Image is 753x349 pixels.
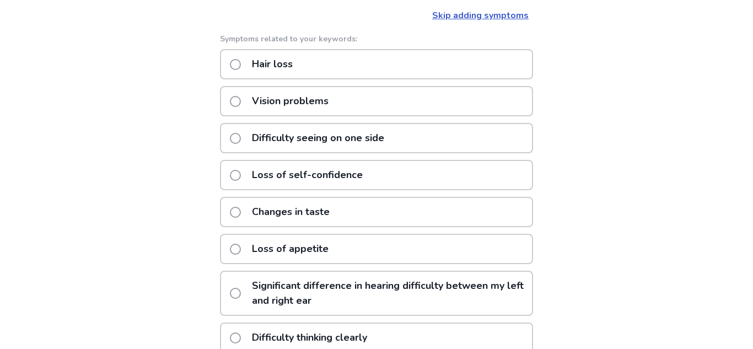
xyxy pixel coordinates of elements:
[245,272,532,315] p: Significant difference in hearing difficulty between my left and right ear
[245,124,391,152] p: Difficulty seeing on one side
[245,198,336,226] p: Changes in taste
[432,9,529,22] a: Skip adding symptoms
[245,161,369,189] p: Loss of self-confidence
[245,87,335,115] p: Vision problems
[245,235,335,263] p: Loss of appetite
[245,50,299,78] p: Hair loss
[220,33,533,45] p: Symptoms related to your keywords:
